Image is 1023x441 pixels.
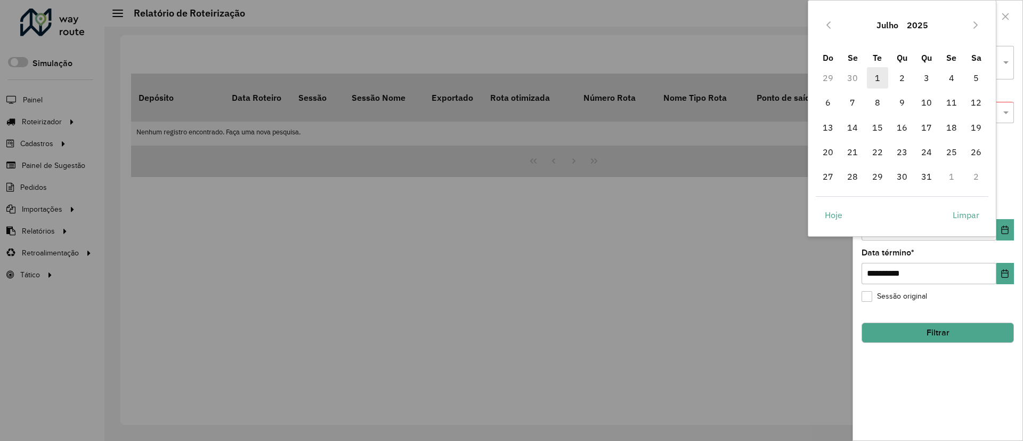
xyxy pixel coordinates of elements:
span: 26 [965,141,987,163]
td: 21 [840,140,865,164]
span: 21 [842,141,863,163]
span: 19 [965,117,987,138]
td: 4 [939,66,964,90]
td: 23 [890,140,914,164]
span: 8 [867,92,888,113]
span: 9 [891,92,913,113]
td: 6 [816,90,840,115]
span: 18 [941,117,962,138]
span: 22 [867,141,888,163]
td: 10 [914,90,939,115]
button: Choose Date [996,263,1014,284]
span: Se [946,52,956,63]
td: 2 [890,66,914,90]
td: 24 [914,140,939,164]
span: Sa [971,52,981,63]
td: 1 [865,66,889,90]
td: 31 [914,164,939,189]
span: 10 [916,92,937,113]
td: 29 [865,164,889,189]
span: Se [848,52,858,63]
span: 7 [842,92,863,113]
button: Choose Month [872,12,903,38]
td: 30 [890,164,914,189]
td: 15 [865,115,889,140]
span: 6 [817,92,839,113]
td: 9 [890,90,914,115]
span: 1 [867,67,888,89]
td: 12 [964,90,988,115]
td: 26 [964,140,988,164]
td: 22 [865,140,889,164]
span: 29 [867,166,888,187]
td: 8 [865,90,889,115]
span: 30 [891,166,913,187]
td: 29 [816,66,840,90]
td: 30 [840,66,865,90]
td: 20 [816,140,840,164]
span: 11 [941,92,962,113]
td: 27 [816,164,840,189]
td: 16 [890,115,914,140]
td: 19 [964,115,988,140]
span: Hoje [825,209,842,221]
button: Limpar [944,204,988,226]
label: Data término [862,246,914,259]
span: 27 [817,166,839,187]
td: 13 [816,115,840,140]
span: Limpar [953,209,979,221]
td: 5 [964,66,988,90]
td: 1 [939,164,964,189]
span: 16 [891,117,913,138]
td: 7 [840,90,865,115]
span: 23 [891,141,913,163]
td: 17 [914,115,939,140]
span: Do [823,52,833,63]
span: 14 [842,117,863,138]
button: Filtrar [862,323,1014,343]
td: 25 [939,140,964,164]
td: 11 [939,90,964,115]
button: Choose Year [903,12,932,38]
span: 2 [891,67,913,89]
button: Choose Date [996,219,1014,240]
td: 3 [914,66,939,90]
td: 18 [939,115,964,140]
span: 15 [867,117,888,138]
label: Sessão original [862,291,927,302]
span: 24 [916,141,937,163]
button: Previous Month [820,17,837,34]
td: 28 [840,164,865,189]
span: 3 [916,67,937,89]
span: 12 [965,92,987,113]
button: Hoje [816,204,851,226]
span: Te [873,52,882,63]
span: 5 [965,67,987,89]
span: 28 [842,166,863,187]
td: 14 [840,115,865,140]
span: 13 [817,117,839,138]
span: 17 [916,117,937,138]
span: 31 [916,166,937,187]
span: 4 [941,67,962,89]
span: 20 [817,141,839,163]
button: Next Month [967,17,984,34]
span: Qu [897,52,907,63]
span: Qu [921,52,932,63]
span: 25 [941,141,962,163]
td: 2 [964,164,988,189]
